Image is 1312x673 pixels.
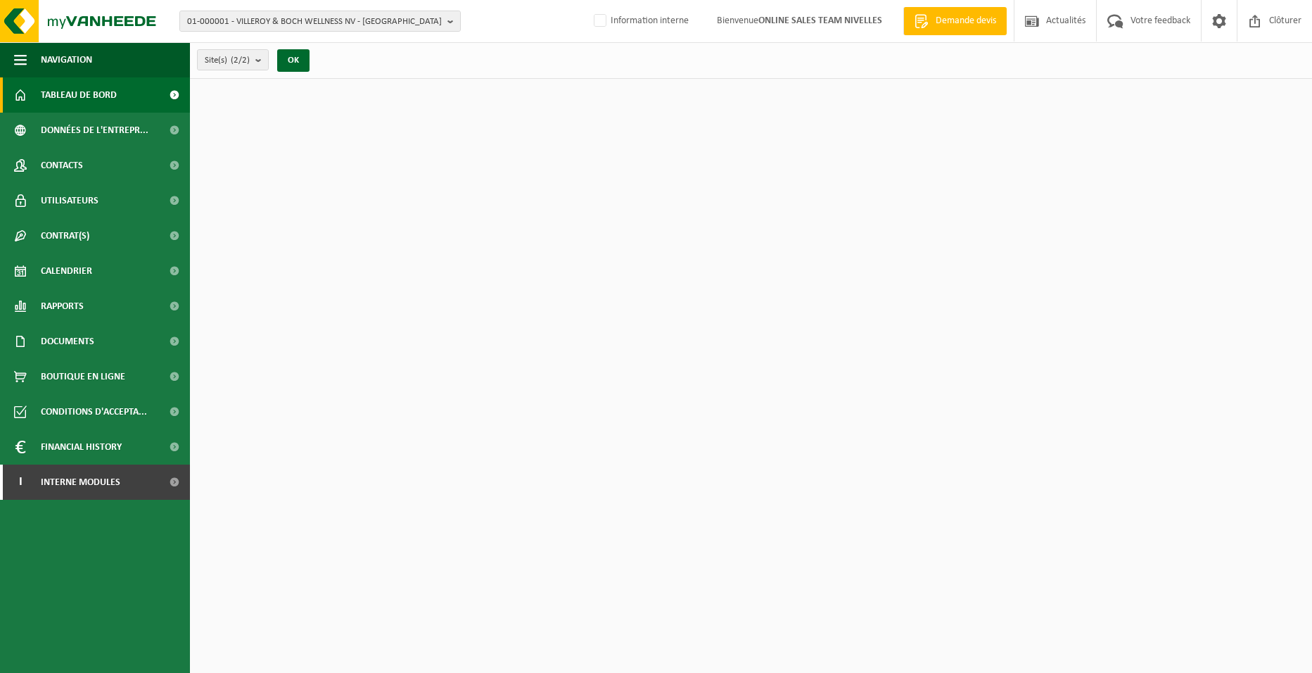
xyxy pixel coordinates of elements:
[41,218,89,253] span: Contrat(s)
[179,11,461,32] button: 01-000001 - VILLEROY & BOCH WELLNESS NV - [GEOGRAPHIC_DATA]
[41,183,98,218] span: Utilisateurs
[231,56,250,65] count: (2/2)
[41,77,117,113] span: Tableau de bord
[932,14,1000,28] span: Demande devis
[41,289,84,324] span: Rapports
[41,465,120,500] span: Interne modules
[41,253,92,289] span: Calendrier
[591,11,689,32] label: Information interne
[197,49,269,70] button: Site(s)(2/2)
[758,15,882,26] strong: ONLINE SALES TEAM NIVELLES
[41,148,83,183] span: Contacts
[41,359,125,394] span: Boutique en ligne
[41,394,147,429] span: Conditions d'accepta...
[41,324,94,359] span: Documents
[205,50,250,71] span: Site(s)
[903,7,1007,35] a: Demande devis
[187,11,442,32] span: 01-000001 - VILLEROY & BOCH WELLNESS NV - [GEOGRAPHIC_DATA]
[41,113,148,148] span: Données de l'entrepr...
[41,429,122,465] span: Financial History
[14,465,27,500] span: I
[277,49,310,72] button: OK
[41,42,92,77] span: Navigation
